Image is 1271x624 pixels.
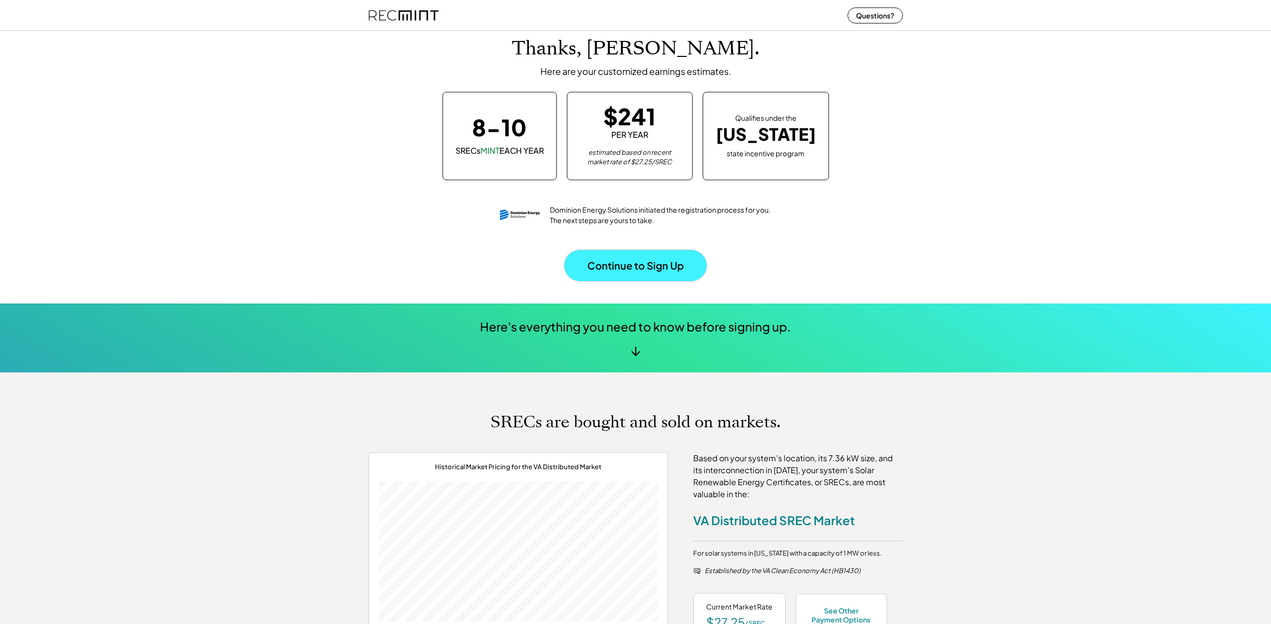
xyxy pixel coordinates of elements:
[564,250,707,281] button: Continue to Sign Up
[490,412,781,432] h1: SRECs are bought and sold on markets.
[631,342,640,357] div: ↓
[705,566,903,576] div: Established by the VA Clean Economy Act (HB1430)
[716,124,816,145] div: [US_STATE]
[693,549,882,559] div: For solar systems in [US_STATE] with a capacity of 1 MW or less.
[540,65,731,77] div: Here are your customized earnings estimates.
[706,602,773,612] div: Current Market Rate
[435,463,601,471] div: Historical Market Pricing for the VA Distributed Market
[512,37,760,60] h1: Thanks, [PERSON_NAME].
[611,129,648,140] div: PER YEAR
[369,2,438,28] img: recmint-logotype%403x%20%281%29.jpeg
[550,205,772,226] div: Dominion Energy Solutions initiated the registration process for you. The next steps are yours to...
[603,105,656,127] div: $241
[727,147,805,159] div: state incentive program
[847,7,903,23] button: Questions?
[500,195,540,235] img: dominion-energy-solutions.svg
[472,116,527,138] div: 8-10
[809,606,874,624] div: See Other Payment Options
[480,318,791,335] div: Here's everything you need to know before signing up.
[693,452,903,500] div: Based on your system's location, its 7.36 kW size, and its interconnection in [DATE], your system...
[480,145,499,156] font: MINT
[693,513,855,528] div: VA Distributed SREC Market
[455,145,544,156] div: SRECs EACH YEAR
[735,113,797,123] div: Qualifies under the
[580,148,680,167] div: estimated based on recent market rate of $27.25/SREC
